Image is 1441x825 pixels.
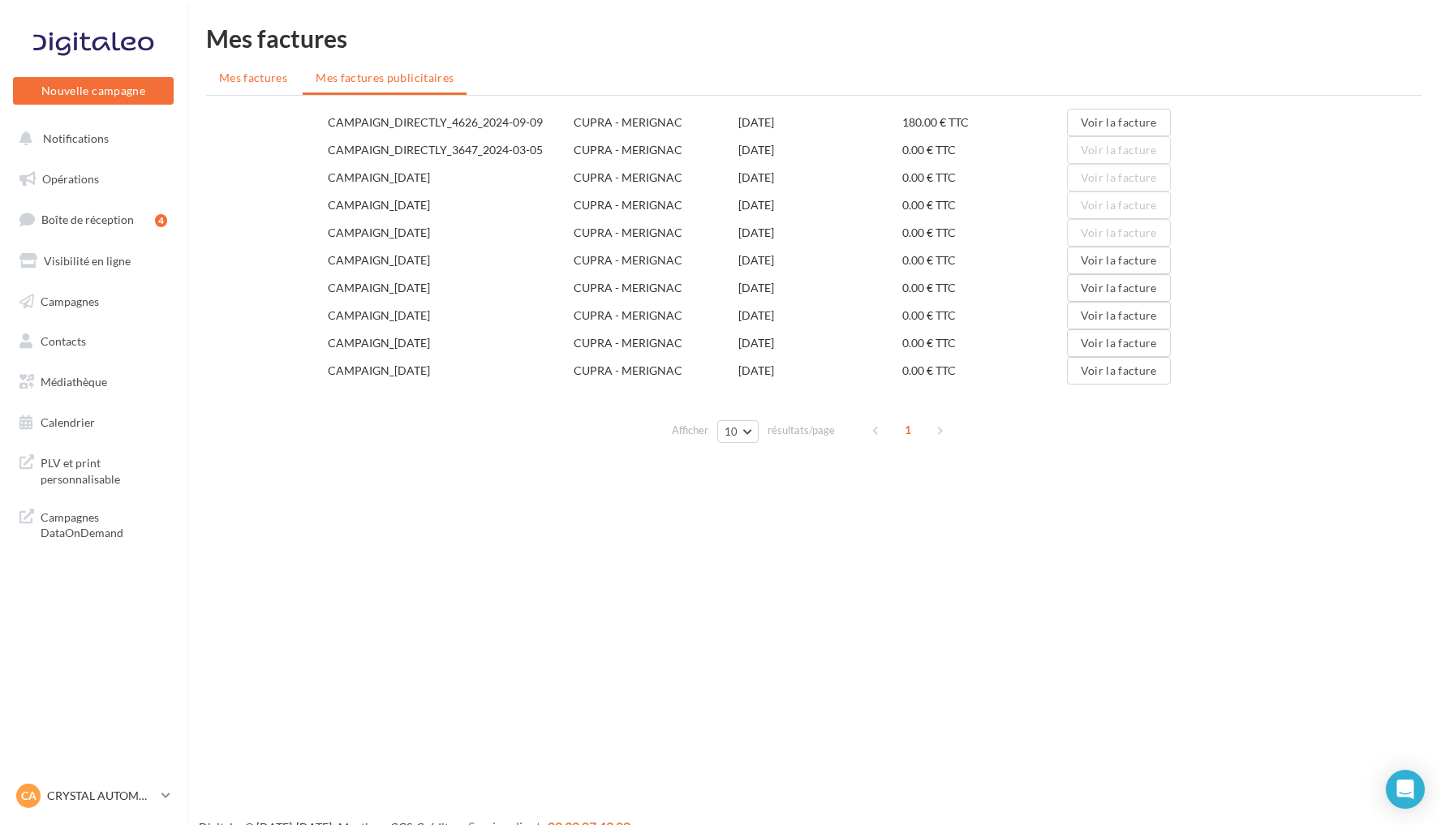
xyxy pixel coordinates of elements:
div: CAMPAIGN_[DATE] [328,170,574,186]
div: [DATE] [738,142,902,158]
button: Voir la facture [1067,191,1171,219]
p: CRYSTAL AUTOMOBILES [47,788,155,804]
a: PLV et print personnalisable [10,445,177,493]
span: Mes factures [219,71,287,84]
div: [DATE] [738,114,902,131]
span: Contacts [41,334,86,348]
div: CUPRA - MERIGNAC [574,225,738,241]
a: Opérations [10,162,177,196]
div: CAMPAIGN_[DATE] [328,307,574,324]
span: 1 [895,417,921,443]
div: CUPRA - MERIGNAC [574,114,738,131]
div: CAMPAIGN_DIRECTLY_3647_2024-03-05 [328,142,574,158]
div: CUPRA - MERIGNAC [574,307,738,324]
div: [DATE] [738,280,902,296]
button: Nouvelle campagne [13,77,174,105]
button: Voir la facture [1067,109,1171,136]
div: CUPRA - MERIGNAC [574,363,738,379]
div: CAMPAIGN_[DATE] [328,252,574,269]
span: CA [21,788,37,804]
div: CAMPAIGN_[DATE] [328,197,574,213]
div: CUPRA - MERIGNAC [574,252,738,269]
span: Notifications [43,131,109,145]
div: [DATE] [738,225,902,241]
div: CAMPAIGN_[DATE] [328,335,574,351]
button: Voir la facture [1067,302,1171,329]
button: 10 [717,420,759,443]
div: CUPRA - MERIGNAC [574,170,738,186]
a: Campagnes DataOnDemand [10,500,177,548]
div: 0.00 € TTC [902,252,1066,269]
button: Voir la facture [1067,274,1171,302]
a: CA CRYSTAL AUTOMOBILES [13,780,174,811]
div: [DATE] [738,170,902,186]
span: Boîte de réception [41,213,134,226]
span: Médiathèque [41,375,107,389]
div: [DATE] [738,307,902,324]
div: CUPRA - MERIGNAC [574,197,738,213]
div: [DATE] [738,197,902,213]
a: Calendrier [10,406,177,440]
span: Campagnes [41,294,99,307]
span: Afficher [672,423,708,438]
button: Voir la facture [1067,136,1171,164]
div: [DATE] [738,252,902,269]
div: CAMPAIGN_[DATE] [328,225,574,241]
span: Calendrier [41,415,95,429]
div: 0.00 € TTC [902,197,1066,213]
button: Voir la facture [1067,164,1171,191]
div: CAMPAIGN_DIRECTLY_4626_2024-09-09 [328,114,574,131]
div: 180.00 € TTC [902,114,1066,131]
a: Boîte de réception4 [10,202,177,237]
span: Campagnes DataOnDemand [41,506,167,541]
div: CUPRA - MERIGNAC [574,142,738,158]
div: CUPRA - MERIGNAC [574,335,738,351]
div: 0.00 € TTC [902,335,1066,351]
div: CUPRA - MERIGNAC [574,280,738,296]
div: 0.00 € TTC [902,280,1066,296]
div: CAMPAIGN_[DATE] [328,363,574,379]
button: Voir la facture [1067,247,1171,274]
div: 0.00 € TTC [902,363,1066,379]
div: 0.00 € TTC [902,307,1066,324]
div: 0.00 € TTC [902,142,1066,158]
div: 0.00 € TTC [902,225,1066,241]
div: [DATE] [738,335,902,351]
a: Visibilité en ligne [10,244,177,278]
a: Contacts [10,324,177,359]
div: [DATE] [738,363,902,379]
span: Opérations [42,172,99,186]
span: PLV et print personnalisable [41,452,167,487]
h1: Mes factures [206,26,1422,50]
div: CAMPAIGN_[DATE] [328,280,574,296]
div: Open Intercom Messenger [1386,770,1425,809]
button: Voir la facture [1067,357,1171,385]
button: Notifications [10,122,170,156]
button: Voir la facture [1067,219,1171,247]
span: 10 [725,425,738,438]
div: 4 [155,214,167,227]
a: Campagnes [10,285,177,319]
span: Visibilité en ligne [44,254,131,268]
a: Médiathèque [10,365,177,399]
button: Voir la facture [1067,329,1171,357]
div: 0.00 € TTC [902,170,1066,186]
span: résultats/page [768,423,835,438]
